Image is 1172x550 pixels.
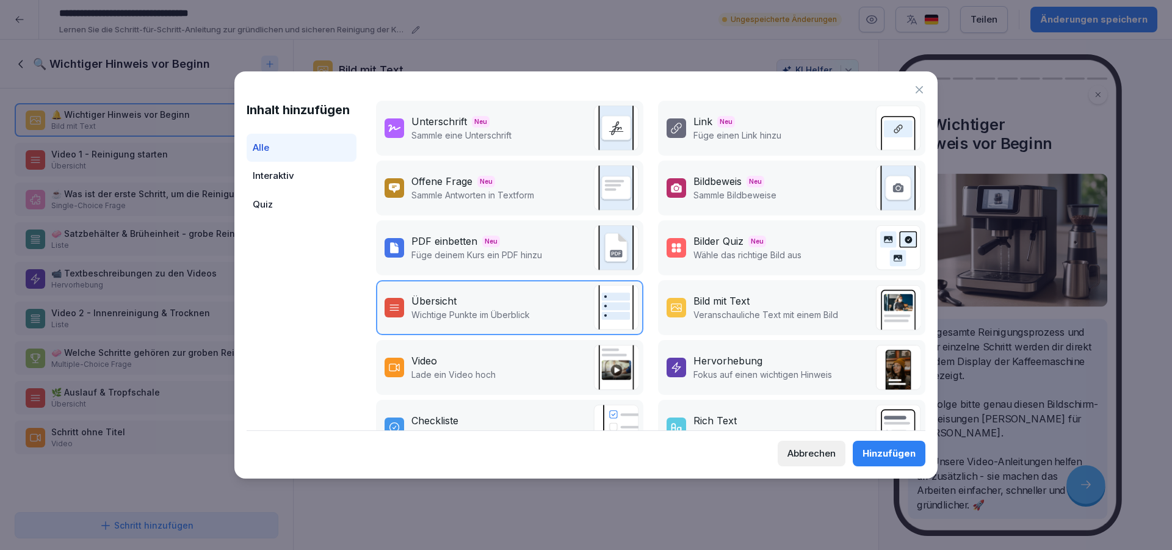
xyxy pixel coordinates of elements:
div: Übersicht [411,294,457,308]
div: Rich Text [693,413,737,428]
p: Bilde Schritte oder Prozesse ab [411,428,540,441]
p: Fokus auf einen wichtigen Hinweis [693,368,832,381]
p: Sammle eine Unterschrift [411,129,512,142]
p: Stichpunkte und Text für deine Lektion [693,428,850,441]
img: overview.svg [593,285,638,330]
img: video.png [593,345,638,390]
p: Veranschauliche Text mit einem Bild [693,308,838,321]
img: text_image.png [875,285,921,330]
button: Hinzufügen [853,441,925,466]
button: Abbrechen [778,441,845,466]
img: image_quiz.svg [875,225,921,270]
div: Alle [247,134,356,162]
span: Neu [748,236,766,247]
div: Offene Frage [411,174,472,189]
p: Lade ein Video hoch [411,368,496,381]
img: pdf_embed.svg [593,225,638,270]
img: text_response.svg [593,165,638,211]
div: Interaktiv [247,162,356,190]
div: Video [411,353,437,368]
p: Wichtige Punkte im Überblick [411,308,530,321]
p: Sammle Antworten in Textform [411,189,534,201]
div: Hinzufügen [863,447,916,460]
span: Neu [747,176,764,187]
div: Link [693,114,712,129]
h1: Inhalt hinzufügen [247,101,356,119]
div: Unterschrift [411,114,467,129]
img: callout.png [875,345,921,390]
img: checklist.svg [593,405,638,450]
span: Neu [477,176,495,187]
div: Abbrechen [787,447,836,460]
div: Hervorhebung [693,353,762,368]
span: Neu [717,116,735,128]
img: image_upload.svg [875,165,921,211]
p: Sammle Bildbeweise [693,189,776,201]
img: signature.svg [593,106,638,151]
img: richtext.svg [875,405,921,450]
div: Checkliste [411,413,458,428]
div: PDF einbetten [411,234,477,248]
div: Quiz [247,190,356,219]
p: Füge deinem Kurs ein PDF hinzu [411,248,542,261]
div: Bild mit Text [693,294,750,308]
div: Bilder Quiz [693,234,743,248]
span: Neu [482,236,500,247]
div: Bildbeweis [693,174,742,189]
p: Wähle das richtige Bild aus [693,248,801,261]
p: Füge einen Link hinzu [693,129,781,142]
img: link.svg [875,106,921,151]
span: Neu [472,116,490,128]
